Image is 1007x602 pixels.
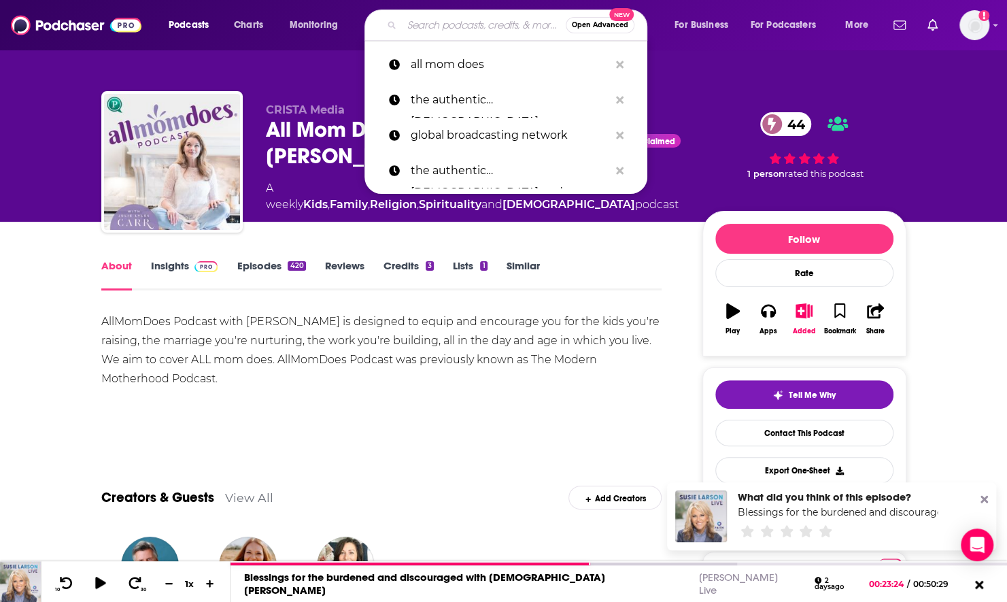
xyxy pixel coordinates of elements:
button: 10 [52,575,78,592]
a: global broadcasting network [364,118,647,153]
svg: Add a profile image [978,10,989,21]
p: the authentic christian [411,82,609,118]
span: , [368,198,370,211]
div: Rate [715,259,893,287]
a: Contact This Podcast [715,420,893,446]
a: [DEMOGRAPHIC_DATA] [502,198,635,211]
button: Bookmark [822,295,857,344]
a: InsightsPodchaser Pro [151,259,218,290]
button: tell me why sparkleTell Me Why [715,380,893,409]
a: Kids [303,198,328,211]
span: For Podcasters [751,16,816,35]
a: the authentic [DEMOGRAPHIC_DATA] podcast [364,153,647,188]
a: Episodes420 [237,259,305,290]
button: open menu [742,14,836,36]
a: all mom does [364,47,647,82]
span: 44 [774,112,812,136]
button: Share [857,295,893,344]
a: the authentic [DEMOGRAPHIC_DATA] [364,82,647,118]
button: Play [715,295,751,344]
div: What did you think of this episode? [738,490,938,503]
div: 3 [426,261,434,271]
button: open menu [280,14,356,36]
span: 10 [55,587,60,592]
div: A weekly podcast [266,180,681,213]
img: Chuck Bentley [121,537,179,595]
span: rated this podcast [785,169,864,179]
img: All Mom Does Podcast with Julie Lyles Carr [104,94,240,230]
a: Show notifications dropdown [922,14,943,37]
span: 30 [141,587,146,592]
img: Podchaser - Follow, Share and Rate Podcasts [11,12,141,38]
a: 44 [760,112,812,136]
span: Podcasts [169,16,209,35]
span: 00:50:29 [910,579,962,589]
span: 00:23:24 [869,579,907,589]
div: Bookmark [823,327,855,335]
input: Search podcasts, credits, & more... [402,14,566,36]
a: Spirituality [419,198,481,211]
a: View All [225,490,273,505]
img: Myquillyn Smith [317,537,375,595]
img: Blessings for the burdened and discouraged with Pastor Alan Wright [675,490,727,542]
span: Charts [234,16,263,35]
div: Added [793,327,816,335]
img: Podchaser Pro [878,558,902,569]
p: all mom does [411,47,609,82]
div: Add Creators [568,486,662,509]
span: Open Advanced [572,22,628,29]
a: Charts [225,14,271,36]
button: Show profile menu [959,10,989,40]
a: Pro website [878,556,902,569]
div: 1 x [178,578,201,589]
a: Family [330,198,368,211]
span: More [845,16,868,35]
span: Claimed [642,138,675,145]
div: Apps [759,327,777,335]
a: Show notifications dropdown [888,14,911,37]
span: / [907,579,910,589]
button: Open AdvancedNew [566,17,634,33]
a: Religion [370,198,417,211]
div: Open Intercom Messenger [961,529,993,561]
img: Podchaser Pro [194,261,218,272]
div: 44 1 personrated this podcast [702,103,906,188]
button: Apps [751,295,786,344]
div: 420 [288,261,305,271]
a: [PERSON_NAME] Live [699,571,778,597]
div: AllMomDoes Podcast with [PERSON_NAME] is designed to equip and encourage you for the kids you're ... [101,312,662,388]
a: About [101,259,132,290]
a: Lists1 [453,259,487,290]
img: User Profile [959,10,989,40]
button: Follow [715,224,893,254]
div: 2 days ago [815,577,860,591]
span: Tell Me Why [789,390,836,401]
button: Added [786,295,821,344]
button: open menu [159,14,226,36]
img: tell me why sparkle [772,390,783,401]
a: Creators & Guests [101,489,214,506]
a: Reviews [325,259,364,290]
span: Monitoring [290,16,338,35]
img: Caitlin Henderson [219,537,277,595]
span: CRISTA Media [266,103,345,116]
div: Search podcasts, credits, & more... [377,10,660,41]
div: 1 [480,261,487,271]
button: 30 [123,575,149,592]
button: Export One-Sheet [715,457,893,484]
span: , [417,198,419,211]
div: Share [866,327,885,335]
span: , [328,198,330,211]
span: 1 person [747,169,785,179]
p: global broadcasting network [411,118,609,153]
p: the authentic christian podcast [411,153,609,188]
button: open menu [836,14,885,36]
div: Play [726,327,740,335]
span: New [609,8,634,21]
